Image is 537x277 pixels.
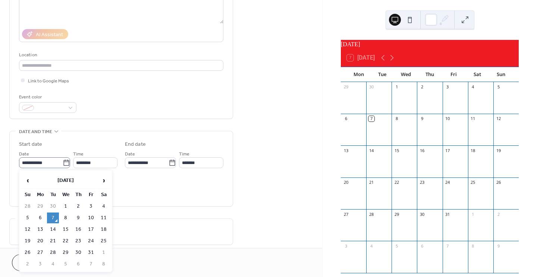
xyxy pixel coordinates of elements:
[60,213,72,223] td: 8
[47,224,59,235] td: 14
[98,259,110,270] td: 8
[419,243,425,249] div: 6
[445,84,450,90] div: 3
[368,211,374,217] div: 28
[22,189,34,200] th: Su
[19,93,75,101] div: Event color
[34,201,46,212] td: 29
[60,236,72,246] td: 22
[419,84,425,90] div: 2
[60,189,72,200] th: We
[22,259,34,270] td: 2
[470,116,476,122] div: 11
[445,116,450,122] div: 10
[394,67,418,82] div: Wed
[496,243,501,249] div: 9
[85,213,97,223] td: 10
[470,211,476,217] div: 1
[347,67,371,82] div: Mon
[371,67,395,82] div: Tue
[470,243,476,249] div: 8
[19,150,29,158] span: Date
[98,173,109,188] span: ›
[343,180,349,185] div: 20
[445,211,450,217] div: 31
[445,148,450,153] div: 17
[85,224,97,235] td: 17
[465,67,489,82] div: Sat
[98,247,110,258] td: 1
[419,148,425,153] div: 16
[98,189,110,200] th: Sa
[72,224,84,235] td: 16
[341,40,519,49] div: [DATE]
[125,150,135,158] span: Date
[394,243,399,249] div: 5
[489,67,513,82] div: Sun
[125,141,146,148] div: End date
[47,213,59,223] td: 7
[496,116,501,122] div: 12
[34,224,46,235] td: 13
[98,224,110,235] td: 18
[47,247,59,258] td: 28
[394,84,399,90] div: 1
[22,236,34,246] td: 19
[19,141,42,148] div: Start date
[22,213,34,223] td: 5
[47,259,59,270] td: 4
[12,254,58,271] button: Cancel
[343,84,349,90] div: 29
[442,67,465,82] div: Fri
[496,84,501,90] div: 5
[470,84,476,90] div: 4
[496,180,501,185] div: 26
[470,148,476,153] div: 18
[19,128,52,136] span: Date and time
[19,51,222,59] div: Location
[60,201,72,212] td: 1
[445,180,450,185] div: 24
[394,180,399,185] div: 22
[98,236,110,246] td: 25
[60,224,72,235] td: 15
[85,189,97,200] th: Fr
[47,201,59,212] td: 30
[368,116,374,122] div: 7
[34,259,46,270] td: 3
[343,243,349,249] div: 3
[72,247,84,258] td: 30
[34,189,46,200] th: Mo
[34,247,46,258] td: 27
[22,173,33,188] span: ‹
[60,247,72,258] td: 29
[394,211,399,217] div: 29
[72,259,84,270] td: 6
[98,201,110,212] td: 4
[72,213,84,223] td: 9
[47,189,59,200] th: Tu
[419,116,425,122] div: 9
[343,211,349,217] div: 27
[85,236,97,246] td: 24
[22,247,34,258] td: 26
[343,148,349,153] div: 13
[85,247,97,258] td: 31
[34,236,46,246] td: 20
[60,259,72,270] td: 5
[418,67,442,82] div: Thu
[368,84,374,90] div: 30
[72,236,84,246] td: 23
[28,77,69,85] span: Link to Google Maps
[470,180,476,185] div: 25
[445,243,450,249] div: 7
[22,201,34,212] td: 28
[34,213,46,223] td: 6
[496,211,501,217] div: 2
[22,224,34,235] td: 12
[72,189,84,200] th: Th
[73,150,84,158] span: Time
[419,211,425,217] div: 30
[72,201,84,212] td: 2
